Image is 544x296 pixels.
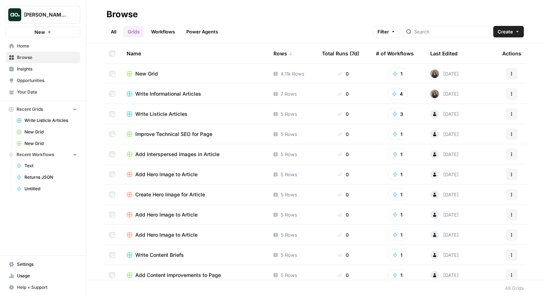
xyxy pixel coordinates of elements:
a: Add Interspersed Images in Article [127,151,262,158]
div: [DATE] [430,251,459,259]
button: Create [493,26,524,37]
a: New Grid [13,126,80,138]
span: Recent Workflows [17,151,54,158]
button: 1 [388,249,407,261]
a: Usage [6,270,80,282]
div: Total Runs (7d) [322,44,359,63]
div: Actions [502,44,521,63]
div: 0 [322,251,364,259]
a: Write Listicle Articles [127,110,262,118]
a: Opportunities [6,75,80,86]
div: [DATE] [430,150,459,159]
span: Filter [377,28,389,35]
span: 5 Rows [281,251,297,259]
a: Create Hero Image for Article [127,191,262,198]
a: Write Informational Articles [127,90,262,97]
a: Returns JSON [13,172,80,183]
button: Filter [373,26,400,37]
div: 0 [322,90,364,97]
button: 1 [388,128,407,140]
div: [DATE] [430,210,459,219]
a: Browse [6,52,80,63]
span: Untitled [24,186,77,192]
a: Your Data [6,86,80,98]
div: 0 [322,171,364,178]
span: Add Content Improvements to Page [135,272,221,279]
span: 7 Rows [281,90,297,97]
div: 0 [322,151,364,158]
div: 0 [322,211,364,218]
span: Insights [17,66,77,72]
div: Name [127,44,262,63]
span: Browse [17,54,77,61]
span: Create Hero Image for Article [135,191,205,198]
span: New [35,28,45,36]
span: New Grid [135,70,158,77]
a: New Grid [13,138,80,149]
span: New Grid [24,129,77,135]
span: 5 Rows [281,211,297,218]
span: 5 Rows [281,171,297,178]
a: Improve Technical SEO for Page [127,131,262,138]
div: 48 Grids [505,284,524,292]
div: [DATE] [430,190,459,199]
span: Write Listicle Articles [135,110,187,118]
span: Usage [17,273,77,279]
a: New Grid [127,70,262,77]
a: Text [13,160,80,172]
input: Search [414,28,487,35]
a: Add Hero Image to Article [127,211,262,218]
span: 5 Rows [281,191,297,198]
span: Write Listicle Articles [24,117,77,124]
span: Write Informational Articles [135,90,201,97]
a: Untitled [13,183,80,195]
a: Write Content Briefs [127,251,262,259]
span: Add Hero Image to Article [135,231,198,238]
span: Help + Support [17,284,77,291]
a: Power Agents [182,26,222,37]
span: Add Hero Image to Article [135,211,198,218]
span: Your Data [17,89,77,95]
div: 0 [322,131,364,138]
div: 0 [322,231,364,238]
a: Add Hero Image to Article [127,231,262,238]
span: Create [498,28,513,35]
a: Workflows [147,26,179,37]
img: n04lk3h3q0iujb8nvuuepb5yxxxi [430,69,439,78]
a: Home [6,40,80,52]
button: Recent Grids [6,104,80,115]
a: Add Content Improvements to Page [127,272,262,279]
div: [DATE] [430,170,459,179]
span: 4.11k Rows [281,70,304,77]
a: Settings [6,259,80,270]
span: Add Interspersed Images in Article [135,151,219,158]
span: Settings [17,261,77,268]
a: All [106,26,121,37]
span: 5 Rows [281,272,297,279]
button: 3 [387,108,408,120]
div: Rows [273,44,293,63]
div: 0 [322,191,364,198]
a: Insights [6,63,80,75]
button: 1 [388,269,407,281]
div: Browse [106,9,138,20]
button: Help + Support [6,282,80,293]
img: n04lk3h3q0iujb8nvuuepb5yxxxi [430,90,439,98]
span: Write Content Briefs [135,251,184,259]
span: 5 Rows [281,231,297,238]
button: Recent Workflows [6,149,80,160]
span: Home [17,43,77,49]
button: 1 [388,209,407,220]
span: Recent Grids [17,106,43,113]
span: [PERSON_NAME] Testing [24,11,68,18]
span: 5 Rows [281,151,297,158]
button: 1 [388,68,407,79]
button: New [6,27,80,37]
button: 4 [387,88,408,100]
span: Text [24,163,77,169]
div: [DATE] [430,69,459,78]
div: [DATE] [430,90,459,98]
span: Opportunities [17,77,77,84]
div: 0 [322,272,364,279]
button: 1 [388,169,407,180]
